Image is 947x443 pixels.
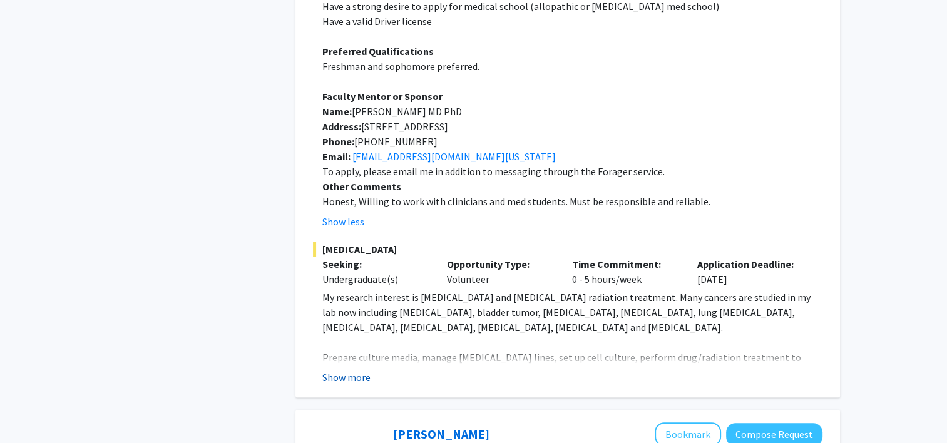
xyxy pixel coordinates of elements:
[322,180,401,193] strong: Other Comments
[322,214,364,229] button: Show less
[322,164,822,179] p: To apply, please email me in addition to messaging through the Forager service.
[322,15,432,28] span: Have a valid Driver license
[352,150,556,163] a: [EMAIL_ADDRESS][DOMAIN_NAME][US_STATE]
[322,120,361,133] strong: Address:
[688,257,813,287] div: [DATE]
[352,105,462,118] span: [PERSON_NAME] MD PhD
[322,45,434,58] strong: Preferred Qualifications
[393,426,489,442] a: [PERSON_NAME]
[322,135,354,148] strong: Phone:
[322,60,479,73] span: Freshman and sophomore preferred.
[447,257,553,272] p: Opportunity Type:
[322,370,371,385] button: Show more
[322,195,710,208] span: Honest, Willing to work with clinicians and med students. Must be responsible and reliable.
[572,257,678,272] p: Time Commitment:
[313,242,822,257] span: [MEDICAL_DATA]
[361,120,448,133] span: [STREET_ADDRESS]
[354,135,438,148] span: [PHONE_NUMBER]
[322,105,352,118] strong: Name:
[322,351,808,394] span: Prepare culture media, manage [MEDICAL_DATA] lines, set up cell culture, perform drug/radiation t...
[322,90,443,103] strong: Faculty Mentor or Sponsor
[697,257,804,272] p: Application Deadline:
[9,387,53,434] iframe: Chat
[322,257,429,272] p: Seeking:
[322,150,351,163] strong: Email:
[438,257,563,287] div: Volunteer
[563,257,688,287] div: 0 - 5 hours/week
[322,291,811,334] span: My research interest is [MEDICAL_DATA] and [MEDICAL_DATA] radiation treatment. Many cancers are s...
[322,272,429,287] div: Undergraduate(s)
